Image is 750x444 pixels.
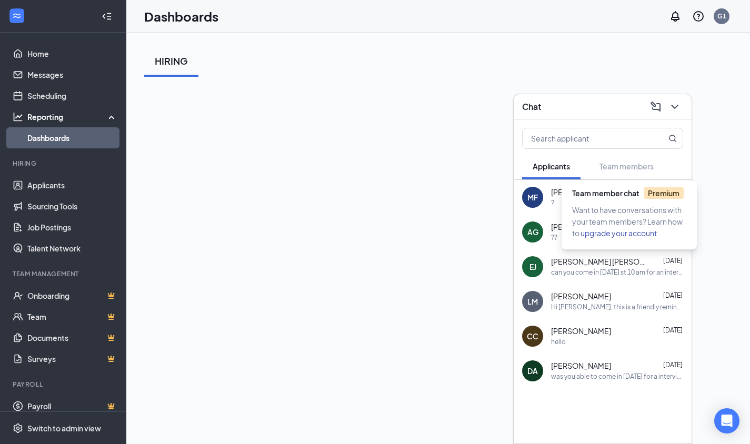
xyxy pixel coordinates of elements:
[551,361,611,371] span: [PERSON_NAME]
[27,43,117,64] a: Home
[27,64,117,85] a: Messages
[551,222,611,233] span: [PERSON_NAME]
[102,11,112,22] svg: Collapse
[27,348,117,369] a: SurveysCrown
[527,227,538,237] div: AG
[144,7,218,25] h1: Dashboards
[647,98,664,115] button: ComposeMessage
[551,268,683,277] div: can you come in [DATE] st 10 am for an interview
[666,98,683,115] button: ChevronDown
[27,85,117,106] a: Scheduling
[529,261,536,272] div: EJ
[551,303,683,312] div: Hi [PERSON_NAME], this is a friendly reminder. Your meeting with Burger King for Team Member at [...
[551,234,557,243] div: ??
[12,11,22,21] svg: WorkstreamLogo
[13,380,115,389] div: Payroll
[572,205,683,238] span: Want to have conversations with your team members? Learn how to
[692,10,705,23] svg: QuestionInfo
[27,127,117,148] a: Dashboards
[551,338,566,347] div: hello
[551,372,683,381] div: was you able to come in [DATE] for a interview
[533,162,570,171] span: Applicants
[13,159,115,168] div: Hiring
[551,326,611,337] span: [PERSON_NAME]
[27,306,117,327] a: TeamCrown
[551,187,611,198] span: [PERSON_NAME]
[155,54,188,67] div: HIRING
[668,134,677,143] svg: MagnifyingGlass
[527,192,538,203] div: MF
[27,327,117,348] a: DocumentsCrown
[522,101,541,113] h3: Chat
[27,175,117,196] a: Applicants
[668,100,681,113] svg: ChevronDown
[13,269,115,278] div: Team Management
[13,112,23,122] svg: Analysis
[27,217,117,238] a: Job Postings
[13,423,23,433] svg: Settings
[27,196,117,217] a: Sourcing Tools
[27,112,118,122] div: Reporting
[27,396,117,417] a: PayrollCrown
[599,162,654,171] span: Team members
[644,187,684,199] span: Premium
[551,257,646,267] span: [PERSON_NAME] [PERSON_NAME]
[27,285,117,306] a: OnboardingCrown
[527,331,538,341] div: CC
[27,238,117,259] a: Talent Network
[714,408,739,433] div: Open Intercom Messenger
[669,10,682,23] svg: Notifications
[663,292,683,300] span: [DATE]
[527,296,538,307] div: LM
[663,327,683,335] span: [DATE]
[663,361,683,369] span: [DATE]
[551,291,611,302] span: [PERSON_NAME]
[27,423,101,433] div: Switch to admin view
[527,366,538,376] div: DA
[572,188,684,198] span: Team member chat
[717,12,726,21] div: G1
[581,227,657,239] button: upgrade your account
[551,199,554,208] div: ?
[649,100,662,113] svg: ComposeMessage
[523,128,647,148] input: Search applicant
[663,257,683,265] span: [DATE]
